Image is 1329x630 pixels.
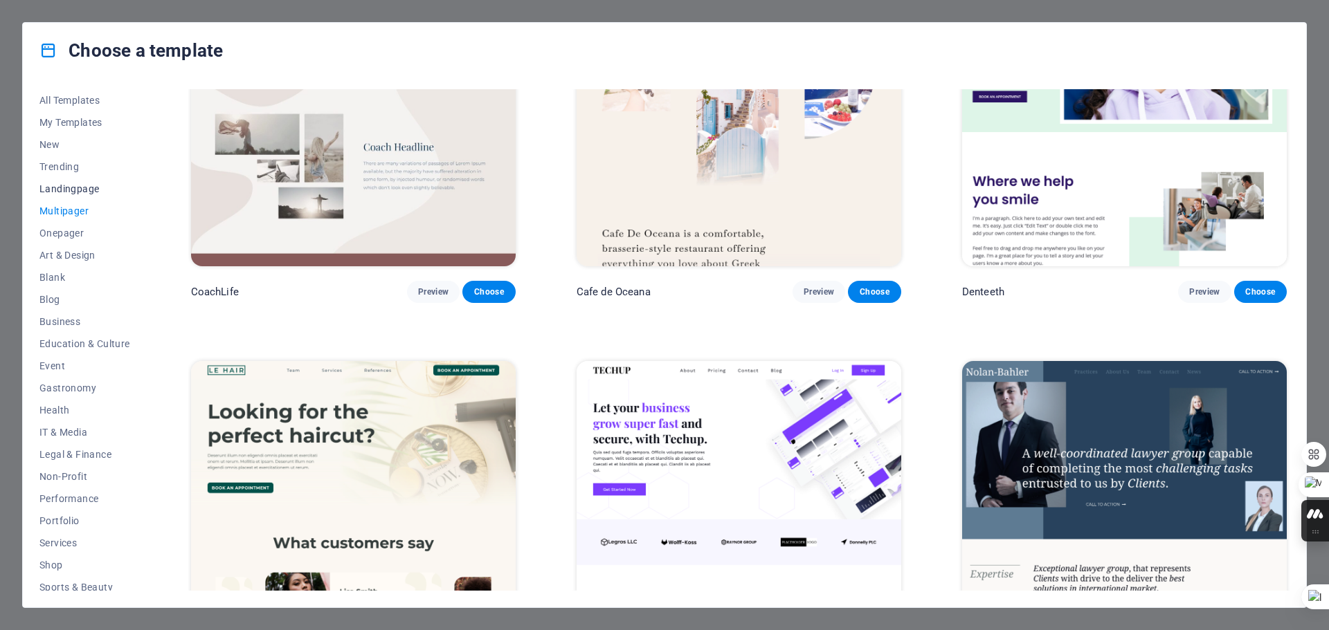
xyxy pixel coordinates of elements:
[39,471,130,482] span: Non-Profit
[418,286,449,297] span: Preview
[39,537,130,548] span: Services
[1234,281,1287,303] button: Choose
[1245,286,1276,297] span: Choose
[39,139,130,150] span: New
[39,316,130,327] span: Business
[39,222,130,244] button: Onepager
[577,285,651,299] p: Cafe de Oceana
[39,559,130,571] span: Shop
[804,286,834,297] span: Preview
[39,449,130,460] span: Legal & Finance
[191,285,239,299] p: CoachLife
[39,89,130,111] button: All Templates
[39,333,130,355] button: Education & Culture
[39,111,130,133] button: My Templates
[39,183,130,194] span: Landingpage
[39,377,130,399] button: Gastronomy
[39,355,130,377] button: Event
[39,488,130,510] button: Performance
[1178,281,1231,303] button: Preview
[39,443,130,465] button: Legal & Finance
[462,281,515,303] button: Choose
[39,465,130,488] button: Non-Profit
[39,205,130,216] span: Multipager
[39,421,130,443] button: IT & Media
[473,286,504,297] span: Choose
[962,285,1004,299] p: Denteeth
[39,399,130,421] button: Health
[39,427,130,438] span: IT & Media
[39,117,130,128] span: My Templates
[39,338,130,349] span: Education & Culture
[39,493,130,504] span: Performance
[39,532,130,554] button: Services
[39,250,130,261] span: Art & Design
[39,576,130,598] button: Sports & Beauty
[39,554,130,576] button: Shop
[39,266,130,288] button: Blank
[39,133,130,156] button: New
[39,294,130,305] span: Blog
[39,95,130,106] span: All Templates
[39,200,130,222] button: Multipager
[39,515,130,526] span: Portfolio
[39,161,130,172] span: Trending
[39,510,130,532] button: Portfolio
[39,288,130,311] button: Blog
[39,311,130,333] button: Business
[793,281,845,303] button: Preview
[39,405,130,416] span: Health
[1189,286,1220,297] span: Preview
[39,382,130,393] span: Gastronomy
[39,228,130,239] span: Onepager
[848,281,901,303] button: Choose
[407,281,460,303] button: Preview
[39,156,130,178] button: Trending
[39,272,130,283] span: Blank
[39,178,130,200] button: Landingpage
[39,39,223,62] h4: Choose a template
[859,286,889,297] span: Choose
[39,244,130,266] button: Art & Design
[39,582,130,593] span: Sports & Beauty
[39,360,130,371] span: Event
